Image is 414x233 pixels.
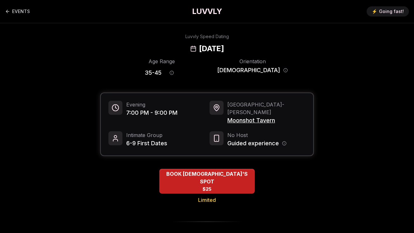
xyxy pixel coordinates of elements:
span: $25 [203,186,211,192]
span: Limited [198,196,216,204]
div: Age Range [126,58,197,65]
button: Age range information [165,66,179,80]
span: No Host [227,131,286,139]
span: 6-9 First Dates [126,139,167,148]
span: 35 - 45 [145,68,162,77]
div: Orientation [217,58,288,65]
button: Host information [282,141,286,146]
button: Orientation information [283,68,288,72]
span: Guided experience [227,139,279,148]
a: Back to events [5,5,30,18]
button: BOOK QUEER WOMEN'S SPOT - Limited [159,169,255,194]
a: LUVVLY [192,6,222,17]
span: Moonshot Tavern [227,116,306,125]
span: Going fast! [379,8,404,15]
span: BOOK [DEMOGRAPHIC_DATA]'S SPOT [159,170,255,185]
span: ⚡️ [372,8,377,15]
h2: [DATE] [199,44,224,54]
span: [GEOGRAPHIC_DATA] - [PERSON_NAME] [227,101,306,116]
span: [DEMOGRAPHIC_DATA] [217,66,280,75]
span: Intimate Group [126,131,167,139]
span: Evening [126,101,177,108]
div: Luvvly Speed Dating [185,33,229,40]
span: 7:00 PM - 9:00 PM [126,108,177,117]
